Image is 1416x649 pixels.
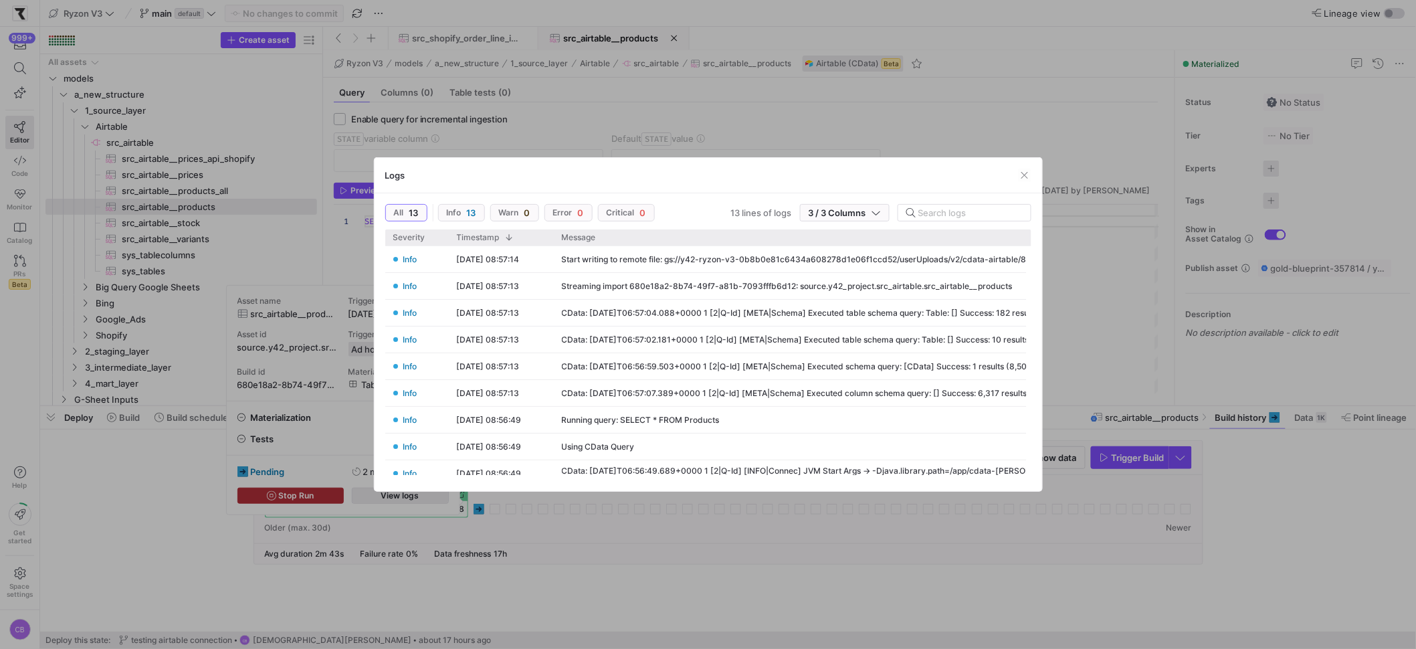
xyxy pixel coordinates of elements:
[562,389,1072,398] div: CData: [DATE]T06:57:07.389+0000 1 [2|Q-Id] [META|Schema] Executed column schema query: [] Success...
[409,207,419,218] span: 13
[457,440,522,454] y42-timestamp-cell-renderer: [DATE] 08:56:49
[800,204,890,221] button: 3 / 3 Columns
[607,208,635,217] span: Critical
[490,204,539,221] button: Warn0
[403,466,417,480] span: Info
[598,204,655,221] button: Critical0
[578,207,584,218] span: 0
[385,204,427,221] button: All13
[457,466,522,480] y42-timestamp-cell-renderer: [DATE] 08:56:49
[438,204,485,221] button: Info13
[457,386,520,400] y42-timestamp-cell-renderer: [DATE] 08:57:13
[562,442,635,452] div: Using CData Query
[385,170,405,181] h3: Logs
[562,282,1013,291] div: Streaming import 680e18a2-8b74-49f7-a81b-7093fffb6d12: source.y42_project.src_airtable.src_airtab...
[499,208,519,217] span: Warn
[562,308,1082,318] div: CData: [DATE]T06:57:04.088+0000 1 [2|Q-Id] [META|Schema] Executed table schema query: Table: [] S...
[403,333,417,347] span: Info
[640,207,646,218] span: 0
[562,466,1200,485] div: CData: [DATE]T06:56:49.689+0000 1 [2|Q-Id] [INFO|Connec] JVM Start Args -> -Djava.library.path=/a...
[524,207,530,218] span: 0
[553,208,573,217] span: Error
[562,362,1049,371] div: CData: [DATE]T06:56:59.503+0000 1 [2|Q-Id] [META|Schema] Executed schema query: [CData] Success: ...
[809,207,872,218] span: 3 / 3 Columns
[394,208,404,217] span: All
[403,306,417,320] span: Info
[447,208,462,217] span: Info
[403,359,417,373] span: Info
[457,306,520,320] y42-timestamp-cell-renderer: [DATE] 08:57:13
[562,335,1074,345] div: CData: [DATE]T06:57:02.181+0000 1 [2|Q-Id] [META|Schema] Executed table schema query: Table: [] S...
[731,207,792,218] span: 13 lines of logs
[403,252,417,266] span: Info
[403,413,417,427] span: Info
[457,413,522,427] y42-timestamp-cell-renderer: [DATE] 08:56:49
[457,233,500,242] span: Timestamp
[403,440,417,454] span: Info
[403,386,417,400] span: Info
[562,233,596,242] span: Message
[457,279,520,293] y42-timestamp-cell-renderer: [DATE] 08:57:13
[457,359,520,373] y42-timestamp-cell-renderer: [DATE] 08:57:13
[403,279,417,293] span: Info
[544,204,593,221] button: Error0
[457,252,520,266] y42-timestamp-cell-renderer: [DATE] 08:57:14
[393,233,425,242] span: Severity
[457,333,520,347] y42-timestamp-cell-renderer: [DATE] 08:57:13
[562,415,720,425] div: Running query: SELECT * FROM Products
[467,207,476,218] span: 13
[918,207,1020,218] input: Search logs
[562,255,1192,264] div: Start writing to remote file: gs://y42-ryzon-v3-0b8b0e81c6434a608278d1e06f1ccd52/userUploads/v2/c...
